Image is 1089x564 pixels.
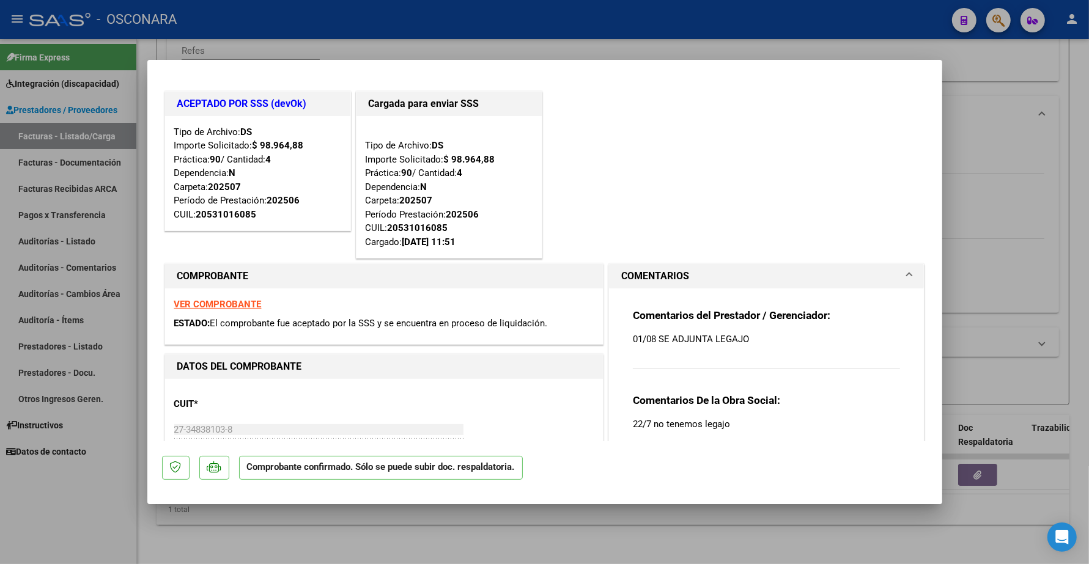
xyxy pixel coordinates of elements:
strong: DS [432,140,444,151]
span: El comprobante fue aceptado por la SSS y se encuentra en proceso de liquidación. [210,318,548,329]
strong: 4 [457,167,463,178]
strong: N [421,181,427,192]
p: Comprobante confirmado. Sólo se puede subir doc. respaldatoria. [239,456,523,480]
strong: $ 98.964,88 [444,154,495,165]
strong: 202506 [267,195,300,206]
strong: 202507 [209,181,242,192]
div: Tipo de Archivo: Importe Solicitado: Práctica: / Cantidad: Dependencia: Carpeta: Período Prestaci... [366,125,533,249]
h1: ACEPTADO POR SSS (devOk) [177,97,338,111]
div: COMENTARIOS [609,288,925,486]
div: Open Intercom Messenger [1047,522,1077,552]
strong: 202507 [400,195,433,206]
strong: [DATE] 11:51 [402,236,456,247]
a: VER COMPROBANTE [174,299,262,310]
div: 20531016085 [388,221,448,235]
strong: DS [241,126,253,137]
span: ESTADO: [174,318,210,329]
strong: DATOS DEL COMPROBANTE [177,361,302,372]
strong: COMPROBANTE [177,270,249,282]
mat-expansion-panel-header: COMENTARIOS [609,264,925,288]
strong: 90 [210,154,221,165]
strong: 90 [402,167,413,178]
strong: $ 98.964,88 [253,140,304,151]
h1: Cargada para enviar SSS [369,97,530,111]
strong: 4 [266,154,271,165]
h1: COMENTARIOS [621,269,689,284]
p: 01/08 SE ADJUNTA LEGAJO [633,332,901,346]
p: CUIT [174,397,300,411]
div: 20531016085 [196,208,257,222]
div: Tipo de Archivo: Importe Solicitado: Práctica: / Cantidad: Dependencia: Carpeta: Período de Prest... [174,125,341,222]
strong: N [229,167,236,178]
p: 22/7 no tenemos legajo [633,417,901,431]
strong: Comentarios De la Obra Social: [633,394,780,406]
strong: Comentarios del Prestador / Gerenciador: [633,309,830,321]
strong: 202506 [446,209,479,220]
